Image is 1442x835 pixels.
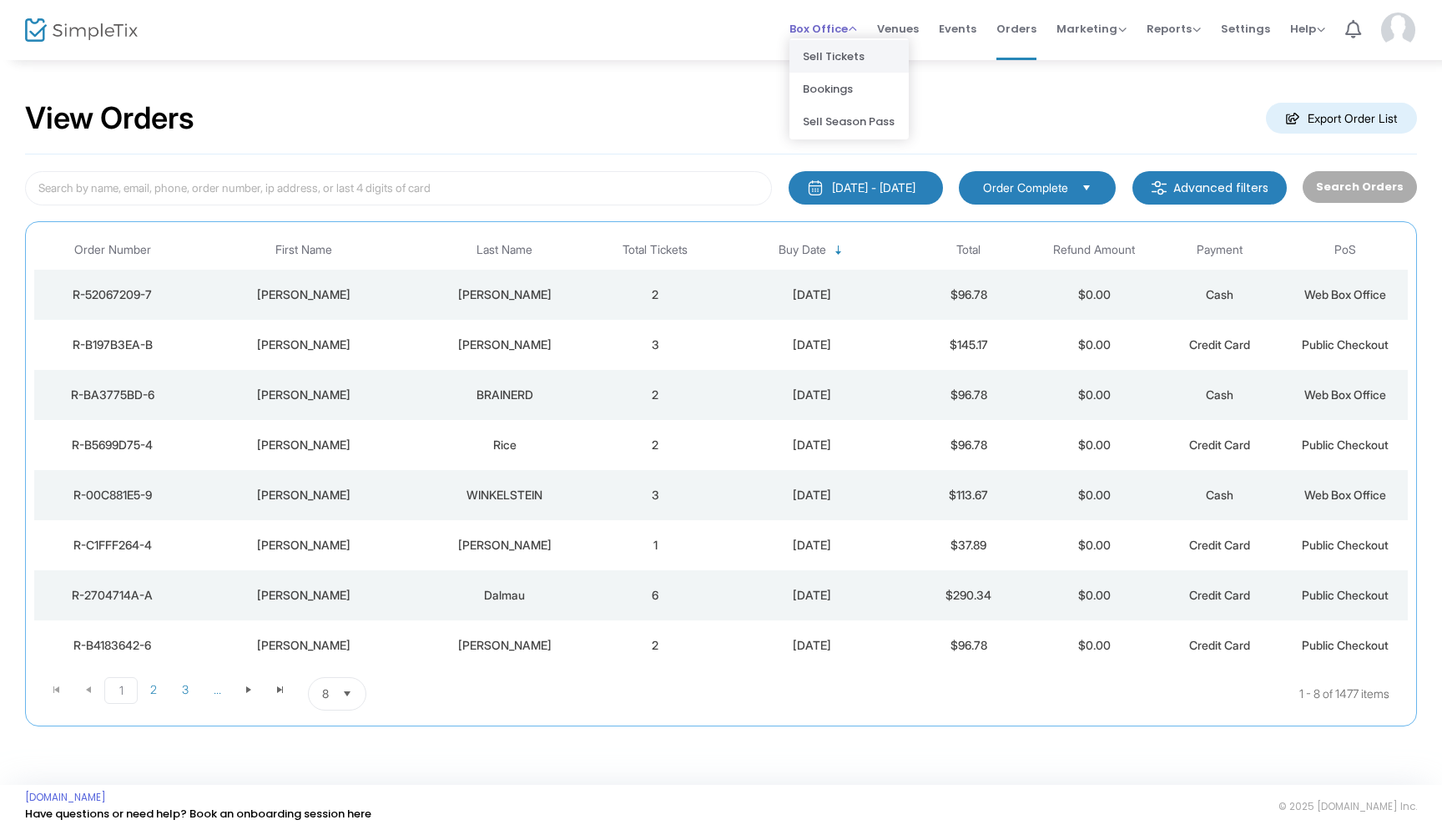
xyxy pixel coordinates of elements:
div: robert [195,437,413,453]
td: $0.00 [1031,370,1157,420]
li: Sell Tickets [789,40,909,73]
span: Web Box Office [1304,287,1386,301]
div: Tucker [195,337,413,353]
span: Web Box Office [1304,488,1386,502]
span: Order Number [74,243,151,257]
span: Public Checkout [1302,337,1389,352]
li: Sell Season Pass [789,105,909,138]
div: R-C1FFF264-4 [38,537,187,554]
td: $0.00 [1031,620,1157,671]
td: $113.67 [906,470,1031,520]
td: 2 [592,620,718,671]
div: 8/14/2025 [722,437,901,453]
button: Select [335,678,359,710]
span: Page 1 [104,677,138,704]
span: Events [939,8,976,50]
td: $96.78 [906,620,1031,671]
th: Refund Amount [1031,230,1157,270]
td: 6 [592,570,718,620]
span: Credit Card [1189,438,1250,452]
span: Payment [1197,243,1243,257]
span: First Name [275,243,332,257]
span: Go to the next page [233,677,265,702]
th: Total Tickets [592,230,718,270]
span: Orders [996,8,1036,50]
span: Buy Date [779,243,826,257]
span: PoS [1334,243,1356,257]
span: Go to the next page [242,683,255,696]
div: 8/14/2025 [722,487,901,504]
div: [DATE] - [DATE] [832,180,915,196]
div: Leslie [195,637,413,654]
span: Public Checkout [1302,588,1389,602]
td: $37.89 [906,520,1031,570]
span: Cash [1206,488,1233,502]
span: Credit Card [1189,538,1250,552]
div: R-B4183642-6 [38,637,187,654]
div: R-2704714A-A [38,587,187,604]
span: Public Checkout [1302,438,1389,452]
div: Dalmau [421,587,587,604]
div: Tara [195,587,413,604]
span: Public Checkout [1302,638,1389,652]
div: 8/14/2025 [722,337,901,353]
span: Box Office [789,21,857,37]
img: monthly [807,180,824,196]
span: Reports [1147,21,1201,37]
span: 8 [322,686,329,702]
h2: View Orders [25,100,194,137]
a: Have questions or need help? Book an onboarding session here [25,806,371,822]
kendo-pager-info: 1 - 8 of 1477 items [532,677,1389,711]
span: Help [1290,21,1325,37]
a: [DOMAIN_NAME] [25,791,106,804]
td: 3 [592,320,718,370]
div: Piken [421,637,587,654]
td: $0.00 [1031,520,1157,570]
td: $0.00 [1031,270,1157,320]
th: Total [906,230,1031,270]
m-button: Advanced filters [1132,171,1287,205]
div: LEO [195,286,413,303]
div: Hunt [421,537,587,554]
div: BRAINERD [421,387,587,403]
span: Go to the last page [274,683,287,696]
div: 8/14/2025 [722,387,901,403]
div: R-00C881E5-9 [38,487,187,504]
span: Order Complete [983,180,1068,196]
img: filter [1151,180,1167,196]
span: Page 2 [138,677,169,702]
td: 1 [592,520,718,570]
div: CHAUSSE [421,286,587,303]
div: Rice [421,437,587,453]
span: Credit Card [1189,638,1250,652]
div: Data table [34,230,1408,671]
span: Credit Card [1189,337,1250,352]
td: $0.00 [1031,570,1157,620]
div: Jennifer [195,537,413,554]
td: 2 [592,420,718,470]
span: Public Checkout [1302,538,1389,552]
span: Page 3 [169,677,201,702]
td: $96.78 [906,420,1031,470]
div: R-52067209-7 [38,286,187,303]
div: NATHAN [195,487,413,504]
button: Select [1075,179,1098,197]
span: Cash [1206,387,1233,402]
span: Marketing [1056,21,1127,37]
td: $0.00 [1031,470,1157,520]
div: ERIN [195,387,413,403]
div: 8/14/2025 [722,537,901,554]
span: Go to the last page [265,677,296,702]
td: 3 [592,470,718,520]
div: R-BA3775BD-6 [38,387,187,403]
td: $145.17 [906,320,1031,370]
td: $96.78 [906,370,1031,420]
span: © 2025 [DOMAIN_NAME] Inc. [1278,800,1417,813]
td: $96.78 [906,270,1031,320]
td: $290.34 [906,570,1031,620]
div: R-B5699D75-4 [38,437,187,453]
td: $0.00 [1031,420,1157,470]
span: Page 4 [201,677,233,702]
span: Sortable [832,244,845,257]
li: Bookings [789,73,909,105]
